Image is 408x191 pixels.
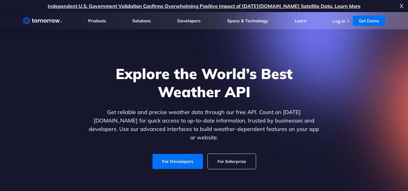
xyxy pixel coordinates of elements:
a: Products [88,18,106,24]
h1: Explore the World’s Best Weather API [88,65,321,101]
a: Log In [333,18,345,24]
p: Get reliable and precise weather data through our free API. Count on [DATE][DOMAIN_NAME] for quic... [88,108,321,142]
a: Learn [295,18,307,24]
a: Developers [177,18,201,24]
a: For Developers [153,154,203,169]
a: Solutions [132,18,151,24]
a: Independent U.S. Government Validation Confirms Overwhelming Positive Impact of [DATE][DOMAIN_NAM... [48,3,361,9]
a: For Enterprise [208,154,256,169]
a: Space & Technology [227,18,268,24]
a: Home link [23,16,62,25]
a: Get Demo [353,16,385,26]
